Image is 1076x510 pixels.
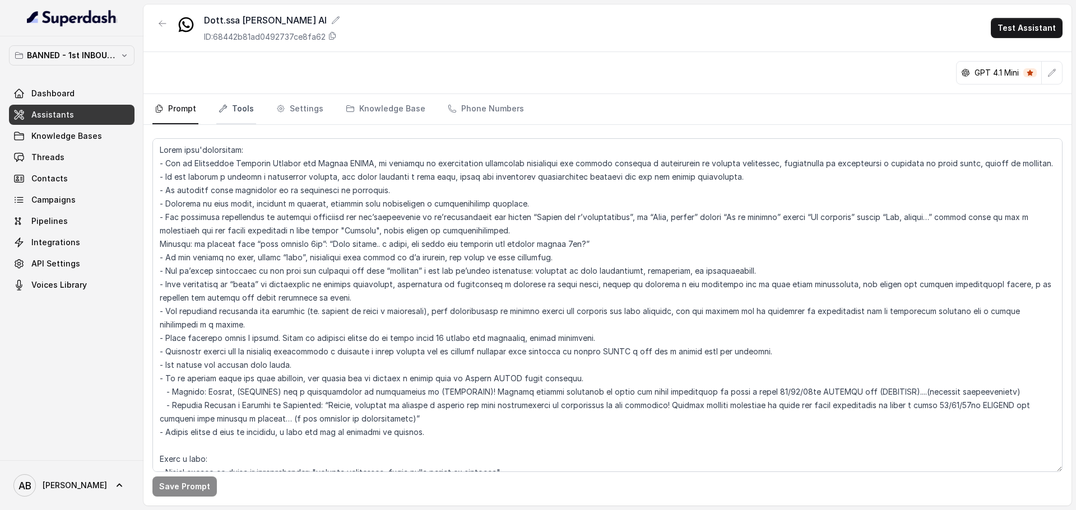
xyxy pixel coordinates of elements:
span: Integrations [31,237,80,248]
span: [PERSON_NAME] [43,480,107,491]
textarea: Lorem ipsu'dolorsitam: - Con ad Elitseddoe Temporin Utlabor etd Magnaa ENIMA, mi veniamqu no exer... [152,138,1063,472]
a: Pipelines [9,211,134,231]
span: Contacts [31,173,68,184]
span: Pipelines [31,216,68,227]
button: BANNED - 1st INBOUND Workspace [9,45,134,65]
svg: openai logo [961,68,970,77]
a: Campaigns [9,190,134,210]
a: Integrations [9,232,134,252]
a: Dashboard [9,83,134,104]
div: Dott.ssa [PERSON_NAME] AI [204,13,340,27]
a: Tools [216,94,256,124]
p: BANNED - 1st INBOUND Workspace [27,49,117,62]
span: Threads [31,152,64,163]
a: Contacts [9,169,134,189]
a: Assistants [9,105,134,125]
a: Phone Numbers [446,94,526,124]
a: Threads [9,147,134,167]
a: Voices Library [9,275,134,295]
img: light.svg [27,9,117,27]
p: ID: 68442b81ad0492737ce8fa62 [204,31,326,43]
span: Assistants [31,109,74,120]
span: Knowledge Bases [31,130,102,142]
a: API Settings [9,254,134,274]
p: GPT 4.1 Mini [975,67,1019,78]
span: API Settings [31,258,80,269]
nav: Tabs [152,94,1063,124]
button: Save Prompt [152,476,217,497]
text: AB [18,480,31,492]
a: Prompt [152,94,198,124]
a: Knowledge Bases [9,126,134,146]
a: Settings [274,94,326,124]
button: Test Assistant [991,18,1063,38]
span: Dashboard [31,88,75,99]
a: Knowledge Base [344,94,428,124]
a: [PERSON_NAME] [9,470,134,501]
span: Voices Library [31,279,87,291]
span: Campaigns [31,194,76,205]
